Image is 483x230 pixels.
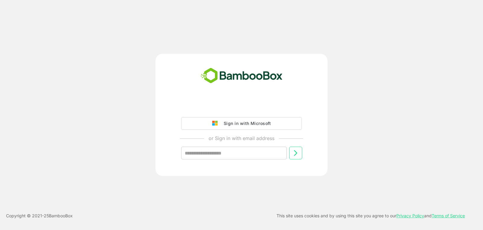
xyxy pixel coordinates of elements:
[181,117,302,130] button: Sign in with Microsoft
[277,212,465,219] p: This site uses cookies and by using this site you agree to our and
[197,66,286,86] img: bamboobox
[221,120,271,127] div: Sign in with Microsoft
[396,213,424,218] a: Privacy Policy
[6,212,73,219] p: Copyright © 2021- 25 BambooBox
[209,135,274,142] p: or Sign in with email address
[432,213,465,218] a: Terms of Service
[212,121,221,126] img: google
